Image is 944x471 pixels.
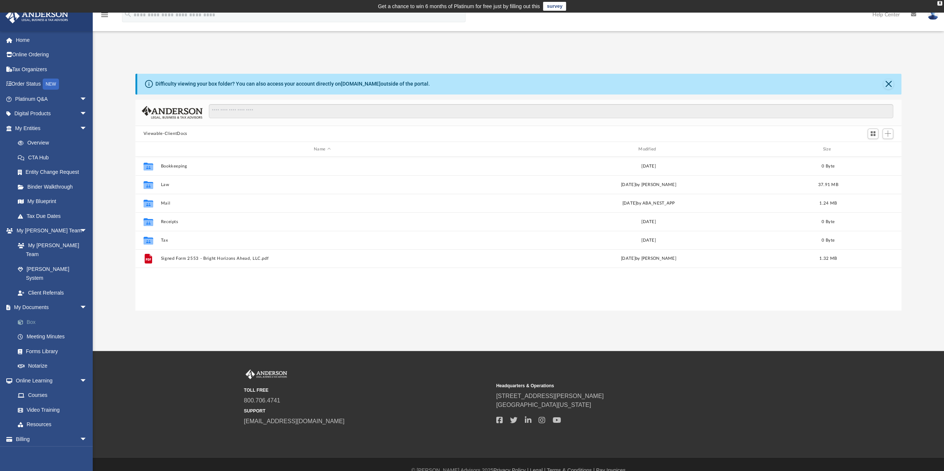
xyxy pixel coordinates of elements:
[10,402,91,417] a: Video Training
[209,104,893,118] input: Search files and folders
[819,257,837,261] span: 1.32 MB
[244,387,491,394] small: TOLL FREE
[161,201,484,206] button: Mail
[10,165,98,180] a: Entity Change Request
[5,121,98,136] a: My Entitiesarrow_drop_down
[487,163,810,170] div: [DATE]
[161,182,484,187] button: Law
[487,200,810,207] div: [DATE] by ABA_NEST_APP
[487,182,810,188] div: [DATE] by [PERSON_NAME]
[5,106,98,121] a: Digital Productsarrow_drop_down
[161,219,484,224] button: Receipts
[80,223,95,239] span: arrow_drop_down
[135,157,901,311] div: grid
[822,164,835,168] span: 0 Byte
[822,220,835,224] span: 0 Byte
[10,179,98,194] a: Binder Walkthrough
[80,92,95,107] span: arrow_drop_down
[244,408,491,414] small: SUPPORT
[10,388,95,403] a: Courses
[10,136,98,150] a: Overview
[5,432,98,447] a: Billingarrow_drop_down
[846,146,898,153] div: id
[883,79,894,89] button: Close
[818,183,838,187] span: 37.91 MB
[10,150,98,165] a: CTA Hub
[543,2,566,11] a: survey
[10,344,95,359] a: Forms Library
[160,146,483,153] div: Name
[341,81,381,87] a: [DOMAIN_NAME]
[5,33,98,47] a: Home
[5,373,95,388] a: Online Learningarrow_drop_down
[161,256,484,261] button: Signed Form 2553 - Bright Horizons Ahead, LLC.pdf
[10,194,95,209] a: My Blueprint
[819,201,837,205] span: 1.24 MB
[5,92,98,106] a: Platinum Q&Aarrow_drop_down
[43,79,59,90] div: NEW
[80,300,95,315] span: arrow_drop_down
[3,9,70,23] img: Anderson Advisors Platinum Portal
[487,146,810,153] div: Modified
[5,62,98,77] a: Tax Organizers
[244,369,289,379] img: Anderson Advisors Platinum Portal
[496,402,591,408] a: [GEOGRAPHIC_DATA][US_STATE]
[5,47,98,62] a: Online Ordering
[937,1,942,6] div: close
[80,432,95,447] span: arrow_drop_down
[5,77,98,92] a: Order StatusNEW
[161,164,484,169] button: Bookkeeping
[868,129,879,139] button: Switch to Grid View
[80,121,95,136] span: arrow_drop_down
[10,209,98,223] a: Tax Due Dates
[144,130,187,137] button: Viewable-ClientDocs
[155,80,430,88] div: Difficulty viewing your box folder? You can also access your account directly on outside of the p...
[100,10,109,19] i: menu
[10,238,91,262] a: My [PERSON_NAME] Team
[161,238,484,243] button: Tax
[487,256,810,262] div: [DATE] by [PERSON_NAME]
[813,146,843,153] div: Size
[80,106,95,122] span: arrow_drop_down
[100,14,109,19] a: menu
[124,10,132,18] i: search
[496,393,604,399] a: [STREET_ADDRESS][PERSON_NAME]
[5,300,98,315] a: My Documentsarrow_drop_down
[496,382,743,389] small: Headquarters & Operations
[10,285,95,300] a: Client Referrals
[244,397,280,404] a: 800.706.4741
[487,237,810,244] div: [DATE]
[822,238,835,242] span: 0 Byte
[378,2,540,11] div: Get a chance to win 6 months of Platinum for free just by filling out this
[5,223,95,238] a: My [PERSON_NAME] Teamarrow_drop_down
[10,262,95,285] a: [PERSON_NAME] System
[882,129,894,139] button: Add
[139,146,157,153] div: id
[10,315,98,329] a: Box
[927,9,938,20] img: User Pic
[80,373,95,388] span: arrow_drop_down
[10,359,98,374] a: Notarize
[487,219,810,225] div: [DATE]
[10,417,95,432] a: Resources
[244,418,345,424] a: [EMAIL_ADDRESS][DOMAIN_NAME]
[10,329,98,344] a: Meeting Minutes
